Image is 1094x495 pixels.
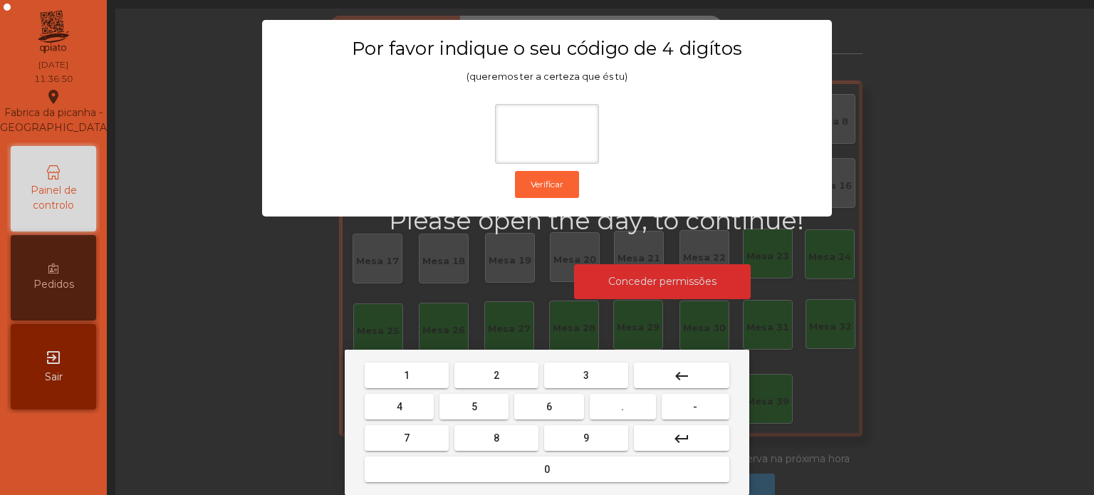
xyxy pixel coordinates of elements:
span: - [693,401,697,412]
button: 8 [454,425,538,451]
span: 1 [404,370,410,381]
h3: Por favor indique o seu código de 4 digítos [290,37,804,60]
button: . [590,394,656,420]
button: 3 [544,363,628,388]
span: 3 [583,370,589,381]
button: 9 [544,425,628,451]
span: 2 [494,370,499,381]
button: 6 [514,394,583,420]
span: 6 [546,401,552,412]
span: 4 [397,401,402,412]
mat-icon: keyboard_return [673,430,690,447]
button: 1 [365,363,449,388]
button: - [662,394,729,420]
span: 5 [472,401,477,412]
button: 0 [365,457,729,482]
mat-icon: keyboard_backspace [673,368,690,385]
button: 5 [439,394,509,420]
button: 2 [454,363,538,388]
button: 7 [365,425,449,451]
span: (queremos ter a certeza que és tu) [467,71,627,82]
span: . [621,401,624,412]
span: 8 [494,432,499,444]
span: 9 [583,432,589,444]
span: 0 [544,464,550,475]
span: 7 [404,432,410,444]
button: 4 [365,394,434,420]
button: Verificar [515,171,579,198]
